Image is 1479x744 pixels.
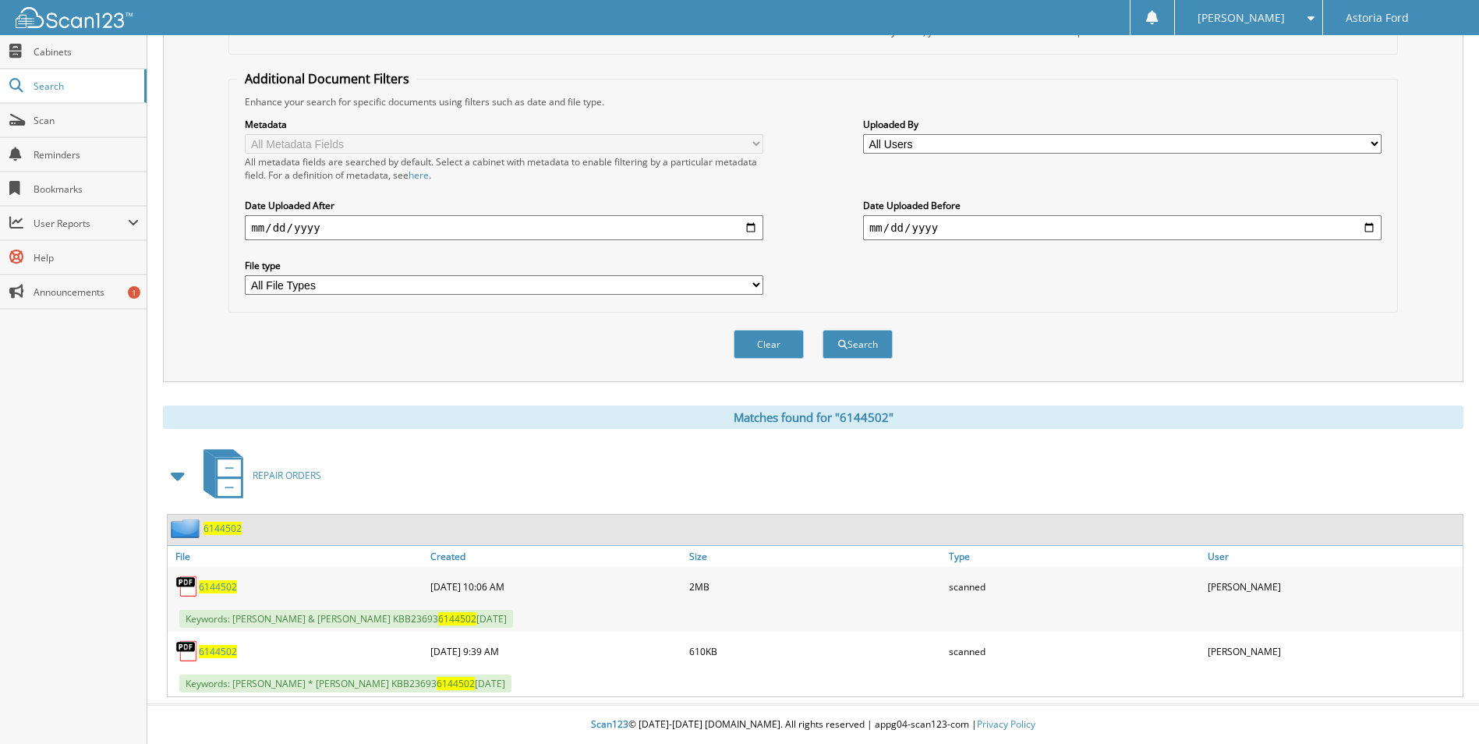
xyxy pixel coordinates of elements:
a: User [1204,546,1463,567]
div: [PERSON_NAME] [1204,636,1463,667]
div: [DATE] 9:39 AM [426,636,685,667]
a: 6144502 [203,522,242,535]
a: Created [426,546,685,567]
a: Privacy Policy [977,717,1035,731]
span: Scan [34,114,139,127]
span: Search [34,80,136,93]
span: User Reports [34,217,128,230]
span: REPAIR ORDERS [253,469,321,482]
iframe: Chat Widget [1401,669,1479,744]
a: 6144502 [199,580,237,593]
div: 1 [128,286,140,299]
div: [PERSON_NAME] [1204,571,1463,602]
span: Help [34,251,139,264]
span: Keywords: [PERSON_NAME] * [PERSON_NAME] KBB23693 [DATE] [179,675,511,693]
a: File [168,546,426,567]
span: Reminders [34,148,139,161]
img: PDF.png [175,639,199,663]
a: Type [945,546,1204,567]
span: Bookmarks [34,182,139,196]
div: All metadata fields are searched by default. Select a cabinet with metadata to enable filtering b... [245,155,763,182]
input: end [863,215,1382,240]
label: Metadata [245,118,763,131]
a: REPAIR ORDERS [194,445,321,506]
a: 6144502 [199,645,237,658]
a: Size [685,546,944,567]
label: File type [245,259,763,272]
img: PDF.png [175,575,199,598]
span: Astoria Ford [1346,13,1409,23]
label: Date Uploaded After [245,199,763,212]
button: Clear [734,330,804,359]
span: Scan123 [591,717,628,731]
div: 610KB [685,636,944,667]
span: Keywords: [PERSON_NAME] & [PERSON_NAME] KBB23693 [DATE] [179,610,513,628]
legend: Additional Document Filters [237,70,417,87]
div: Matches found for "6144502" [163,406,1463,429]
img: folder2.png [171,519,203,538]
input: start [245,215,763,240]
div: © [DATE]-[DATE] [DOMAIN_NAME]. All rights reserved | appg04-scan123-com | [147,706,1479,744]
div: scanned [945,571,1204,602]
div: [DATE] 10:06 AM [426,571,685,602]
span: Cabinets [34,45,139,58]
img: scan123-logo-white.svg [16,7,133,28]
div: Enhance your search for specific documents using filters such as date and file type. [237,95,1389,108]
span: Announcements [34,285,139,299]
a: here [409,168,429,182]
span: [PERSON_NAME] [1198,13,1285,23]
div: 2MB [685,571,944,602]
span: 6144502 [437,677,475,690]
span: 6144502 [438,612,476,625]
label: Date Uploaded Before [863,199,1382,212]
div: scanned [945,636,1204,667]
button: Search [823,330,893,359]
label: Uploaded By [863,118,1382,131]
